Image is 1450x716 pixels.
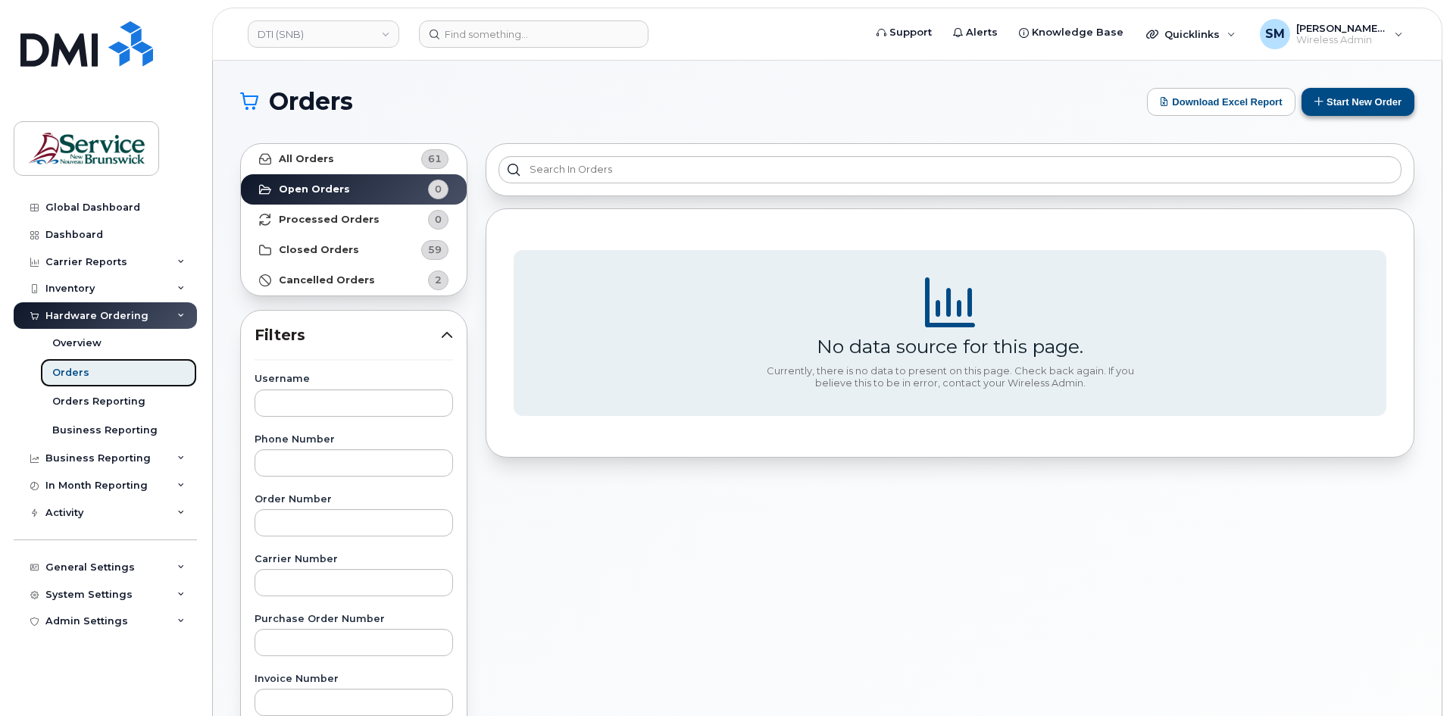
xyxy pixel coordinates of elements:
strong: Closed Orders [279,244,359,256]
a: Processed Orders0 [241,205,467,235]
button: Start New Order [1302,88,1414,116]
label: Username [255,374,453,384]
span: 59 [428,242,442,257]
label: Order Number [255,495,453,505]
span: 2 [435,273,442,287]
label: Carrier Number [255,555,453,564]
strong: Open Orders [279,183,350,195]
a: Closed Orders59 [241,235,467,265]
button: Download Excel Report [1147,88,1295,116]
label: Phone Number [255,435,453,445]
input: Search in orders [498,156,1402,183]
label: Purchase Order Number [255,614,453,624]
span: Orders [269,90,353,113]
label: Invoice Number [255,674,453,684]
span: 61 [428,152,442,166]
strong: Processed Orders [279,214,380,226]
a: All Orders61 [241,144,467,174]
span: 0 [435,182,442,196]
a: Cancelled Orders2 [241,265,467,295]
span: 0 [435,212,442,227]
strong: Cancelled Orders [279,274,375,286]
span: Filters [255,324,441,346]
div: Currently, there is no data to present on this page. Check back again. If you believe this to be ... [761,365,1139,389]
a: Open Orders0 [241,174,467,205]
div: No data source for this page. [817,335,1083,358]
strong: All Orders [279,153,334,165]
